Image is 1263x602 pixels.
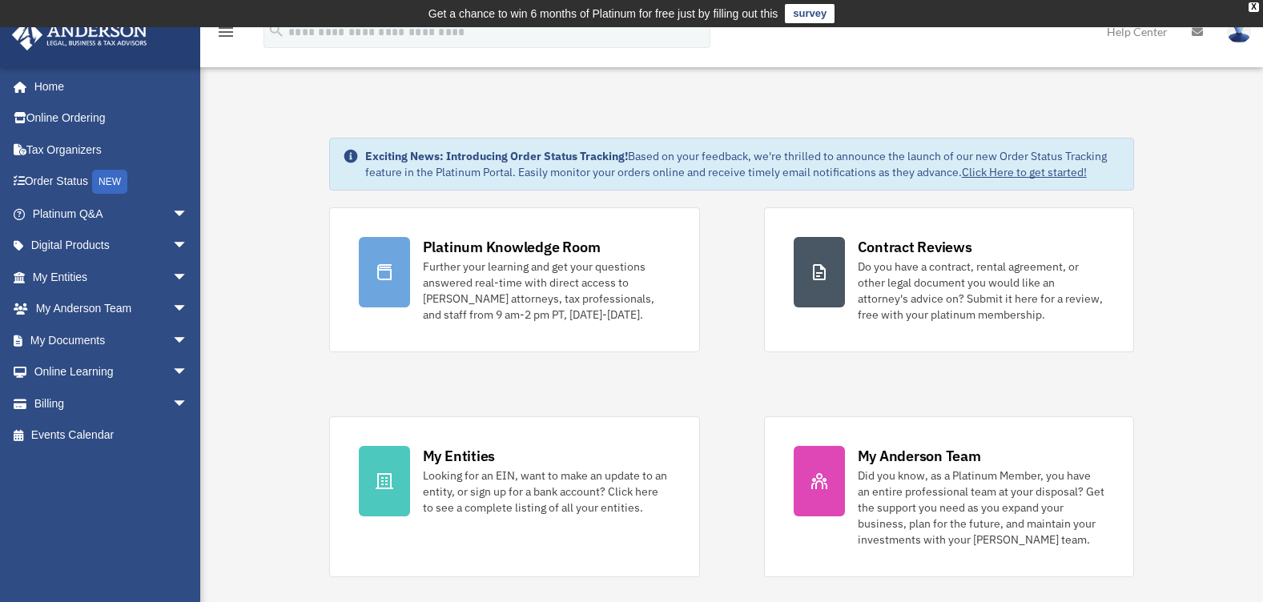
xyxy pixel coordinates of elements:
i: search [267,22,285,39]
div: NEW [92,170,127,194]
a: Digital Productsarrow_drop_down [11,230,212,262]
div: Did you know, as a Platinum Member, you have an entire professional team at your disposal? Get th... [858,468,1105,548]
div: Further your learning and get your questions answered real-time with direct access to [PERSON_NAM... [423,259,670,323]
a: Contract Reviews Do you have a contract, rental agreement, or other legal document you would like... [764,207,1135,352]
a: Online Ordering [11,102,212,134]
a: My Entities Looking for an EIN, want to make an update to an entity, or sign up for a bank accoun... [329,416,700,577]
strong: Exciting News: Introducing Order Status Tracking! [365,149,628,163]
div: Based on your feedback, we're thrilled to announce the launch of our new Order Status Tracking fe... [365,148,1121,180]
i: menu [216,22,235,42]
div: My Entities [423,446,495,466]
a: Platinum Q&Aarrow_drop_down [11,198,212,230]
a: Online Learningarrow_drop_down [11,356,212,388]
a: My Anderson Team Did you know, as a Platinum Member, you have an entire professional team at your... [764,416,1135,577]
div: Platinum Knowledge Room [423,237,601,257]
img: User Pic [1227,20,1251,43]
a: Order StatusNEW [11,166,212,199]
a: Platinum Knowledge Room Further your learning and get your questions answered real-time with dire... [329,207,700,352]
span: arrow_drop_down [172,198,204,231]
div: My Anderson Team [858,446,981,466]
a: My Anderson Teamarrow_drop_down [11,293,212,325]
a: menu [216,28,235,42]
a: Home [11,70,204,102]
div: Looking for an EIN, want to make an update to an entity, or sign up for a bank account? Click her... [423,468,670,516]
div: Do you have a contract, rental agreement, or other legal document you would like an attorney's ad... [858,259,1105,323]
a: survey [785,4,835,23]
span: arrow_drop_down [172,356,204,389]
a: My Documentsarrow_drop_down [11,324,212,356]
a: Billingarrow_drop_down [11,387,212,419]
span: arrow_drop_down [172,261,204,294]
span: arrow_drop_down [172,324,204,357]
a: Events Calendar [11,419,212,451]
div: Get a chance to win 6 months of Platinum for free just by filling out this [428,4,778,23]
a: Click Here to get started! [962,165,1087,179]
span: arrow_drop_down [172,293,204,326]
a: My Entitiesarrow_drop_down [11,261,212,293]
span: arrow_drop_down [172,387,204,420]
a: Tax Organizers [11,134,212,166]
img: Anderson Advisors Platinum Portal [7,19,152,50]
div: close [1249,2,1259,12]
div: Contract Reviews [858,237,972,257]
span: arrow_drop_down [172,230,204,263]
